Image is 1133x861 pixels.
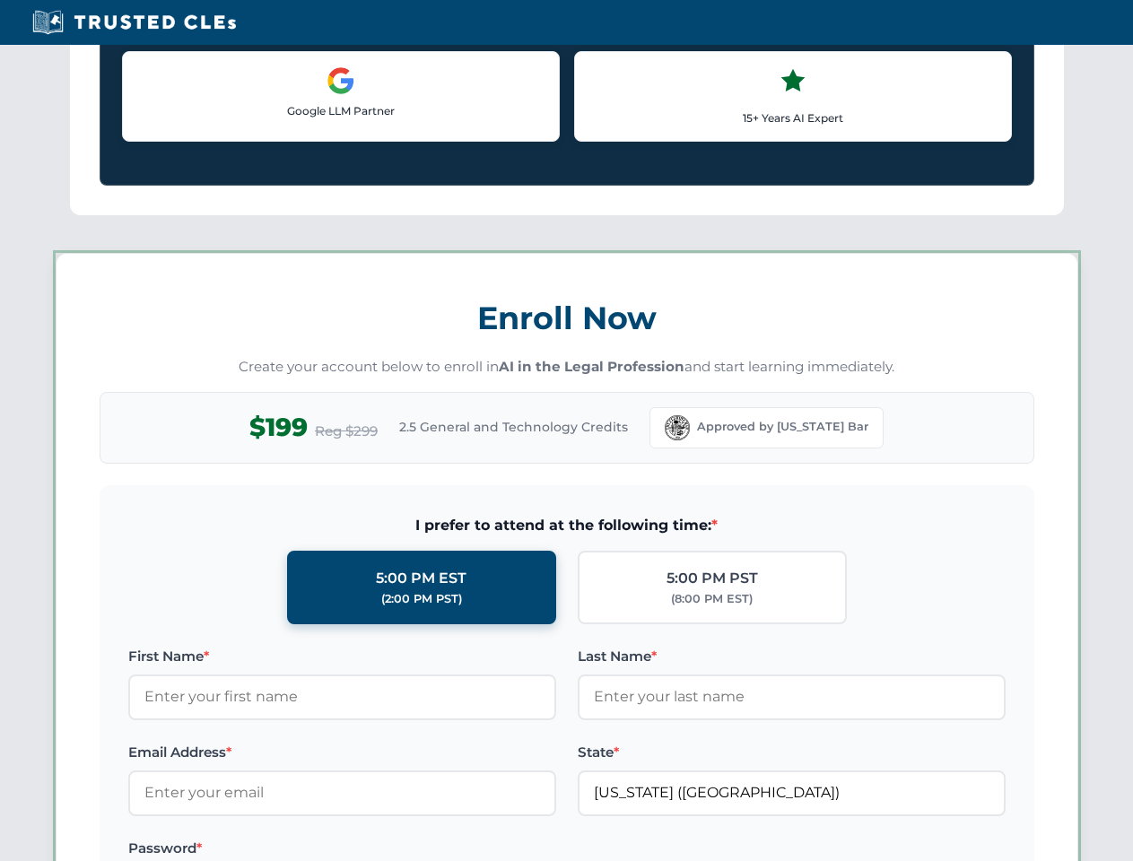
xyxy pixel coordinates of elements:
label: First Name [128,646,556,667]
input: Enter your first name [128,674,556,719]
div: (2:00 PM PST) [381,590,462,608]
input: Enter your last name [578,674,1006,719]
span: Reg $299 [315,421,378,442]
label: Last Name [578,646,1006,667]
p: Create your account below to enroll in and start learning immediately. [100,357,1034,378]
p: 15+ Years AI Expert [589,109,997,126]
h3: Enroll Now [100,290,1034,346]
div: 5:00 PM EST [376,567,466,590]
p: Google LLM Partner [137,102,545,119]
span: Approved by [US_STATE] Bar [697,418,868,436]
span: I prefer to attend at the following time: [128,514,1006,537]
div: 5:00 PM PST [667,567,758,590]
img: Trusted CLEs [27,9,241,36]
input: Enter your email [128,770,556,815]
label: Password [128,838,556,859]
span: $199 [249,407,308,448]
img: Florida Bar [665,415,690,440]
strong: AI in the Legal Profession [499,358,684,375]
div: (8:00 PM EST) [671,590,753,608]
label: Email Address [128,742,556,763]
label: State [578,742,1006,763]
input: Florida (FL) [578,770,1006,815]
span: 2.5 General and Technology Credits [399,417,628,437]
img: Google [327,66,355,95]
